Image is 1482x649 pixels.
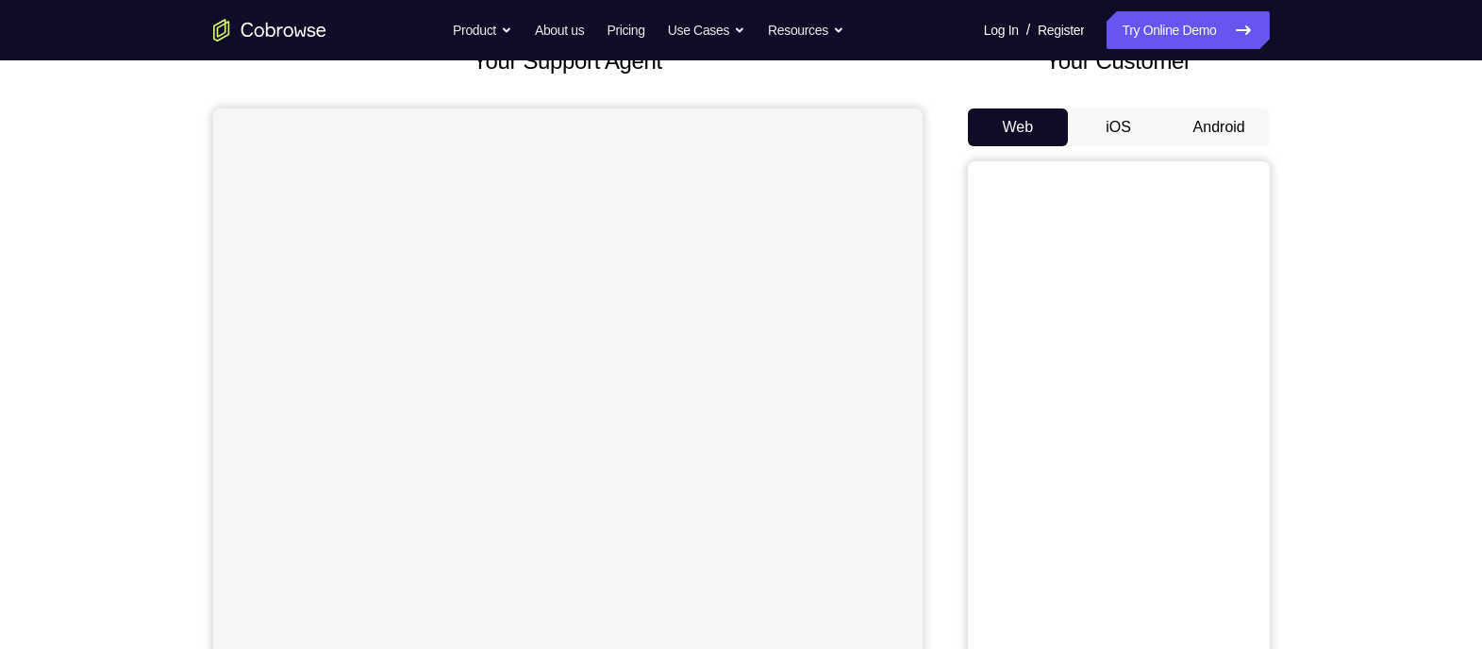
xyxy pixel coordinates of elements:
[607,11,644,49] a: Pricing
[968,108,1069,146] button: Web
[668,11,745,49] button: Use Cases
[1169,108,1270,146] button: Android
[1026,19,1030,42] span: /
[768,11,844,49] button: Resources
[213,44,923,78] h2: Your Support Agent
[535,11,584,49] a: About us
[213,19,326,42] a: Go to the home page
[1038,11,1084,49] a: Register
[1107,11,1269,49] a: Try Online Demo
[453,11,512,49] button: Product
[984,11,1019,49] a: Log In
[1068,108,1169,146] button: iOS
[968,44,1270,78] h2: Your Customer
